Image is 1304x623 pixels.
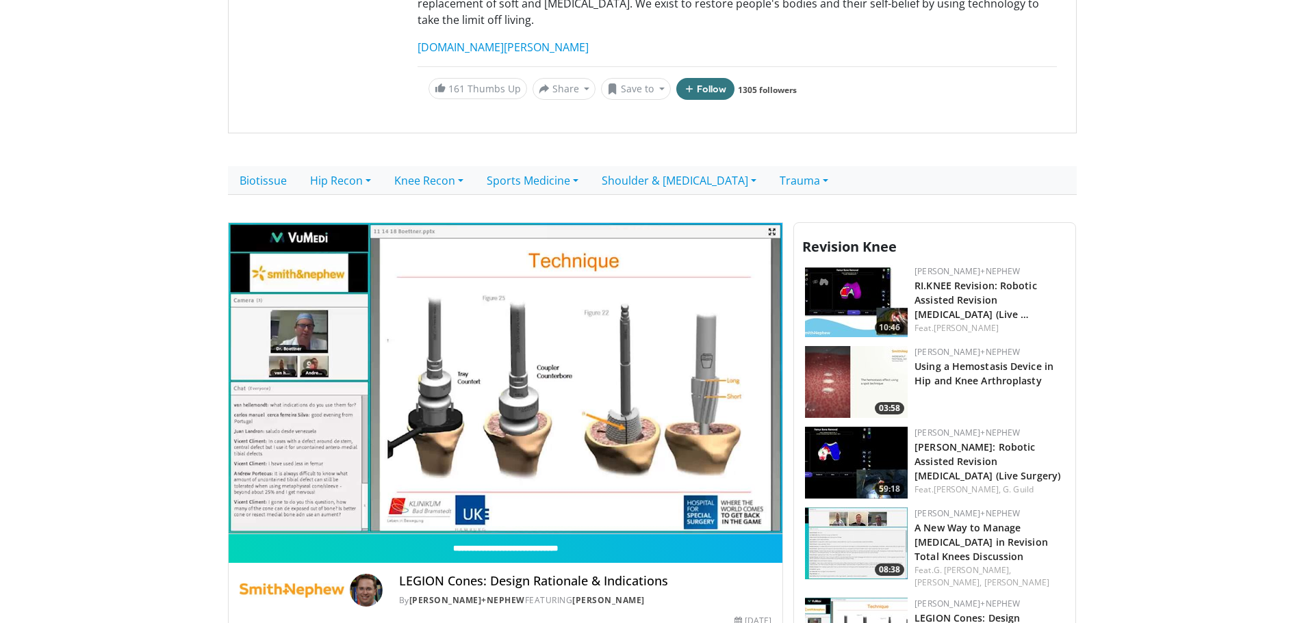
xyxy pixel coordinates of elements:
[915,346,1020,358] a: [PERSON_NAME]+Nephew
[768,166,840,195] a: Trauma
[448,82,465,95] span: 161
[915,440,1060,482] a: [PERSON_NAME]: Robotic Assisted Revision [MEDICAL_DATA] (Live Surgery)
[475,166,590,195] a: Sports Medicine
[805,265,908,337] img: 5fa0e68e-4398-42da-a90e-8f217e5d5b9f.150x105_q85_crop-smart_upscale.jpg
[350,574,383,607] img: Avatar
[590,166,768,195] a: Shoulder & [MEDICAL_DATA]
[915,279,1037,321] a: RI.KNEE Revision: Robotic Assisted Revision [MEDICAL_DATA] (Live …
[418,40,589,55] a: [DOMAIN_NAME][PERSON_NAME]
[915,360,1053,387] a: Using a Hemostasis Device in Hip and Knee Arthroplasty
[934,564,1012,576] a: G. [PERSON_NAME],
[875,564,904,576] span: 08:38
[915,521,1048,563] a: A New Way to Manage [MEDICAL_DATA] in Revision Total Knees Discussion
[915,598,1020,609] a: [PERSON_NAME]+Nephew
[805,346,908,418] img: 2b75991a-5091-4b50-a4d4-22c94cd9efa0.150x105_q85_crop-smart_upscale.jpg
[228,166,298,195] a: Biotissue
[409,594,525,606] a: [PERSON_NAME]+Nephew
[802,237,897,256] span: Revision Knee
[805,427,908,499] a: 59:18
[572,594,645,606] a: [PERSON_NAME]
[676,78,735,100] button: Follow
[875,402,904,414] span: 03:58
[429,78,527,99] a: 161 Thumbs Up
[915,483,1064,496] div: Feat.
[805,507,908,579] img: f1ac36de-72bc-4f22-8a0c-8892c7653b80.150x105_q85_crop-smart_upscale.jpg
[915,427,1020,438] a: [PERSON_NAME]+Nephew
[915,507,1020,519] a: [PERSON_NAME]+Nephew
[875,321,904,334] span: 10:46
[399,594,771,607] div: By FEATURING
[805,265,908,337] a: 10:46
[533,78,596,100] button: Share
[805,507,908,579] a: 08:38
[984,576,1049,588] a: [PERSON_NAME]
[915,265,1020,277] a: [PERSON_NAME]+Nephew
[915,322,1064,334] div: Feat.
[915,564,1064,589] div: Feat.
[875,483,904,495] span: 59:18
[805,346,908,418] a: 03:58
[934,483,1001,495] a: [PERSON_NAME],
[915,576,982,588] a: [PERSON_NAME],
[601,78,671,100] button: Save to
[805,427,908,499] img: c8d5acbe-e863-40b6-8d33-9781f43432b7.150x105_q85_crop-smart_upscale.jpg
[240,574,344,607] img: Smith+Nephew
[399,574,771,589] h4: LEGION Cones: Design Rationale & Indications
[383,166,475,195] a: Knee Recon
[229,223,783,535] video-js: Video Player
[298,166,383,195] a: Hip Recon
[1003,483,1034,495] a: G. Guild
[934,322,999,334] a: [PERSON_NAME]
[738,84,797,96] a: 1305 followers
